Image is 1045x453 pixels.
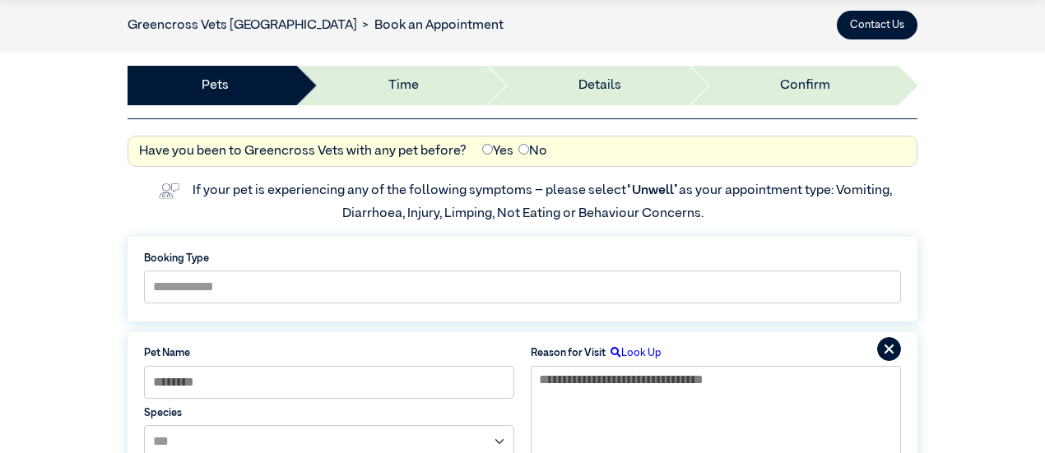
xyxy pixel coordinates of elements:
a: Greencross Vets [GEOGRAPHIC_DATA] [128,19,357,32]
nav: breadcrumb [128,16,504,35]
label: Have you been to Greencross Vets with any pet before? [139,141,467,161]
label: Reason for Visit [531,345,606,361]
button: Contact Us [837,11,917,39]
label: Pet Name [144,345,514,361]
label: Booking Type [144,251,901,266]
a: Pets [202,76,229,95]
li: Book an Appointment [357,16,504,35]
label: Species [144,405,514,421]
label: Look Up [606,345,662,361]
img: vet [153,178,184,204]
input: Yes [482,144,493,155]
label: If your pet is experiencing any of the following symptoms – please select as your appointment typ... [193,184,894,220]
label: Yes [482,141,513,161]
label: No [518,141,547,161]
span: “Unwell” [626,184,679,197]
input: No [518,144,529,155]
